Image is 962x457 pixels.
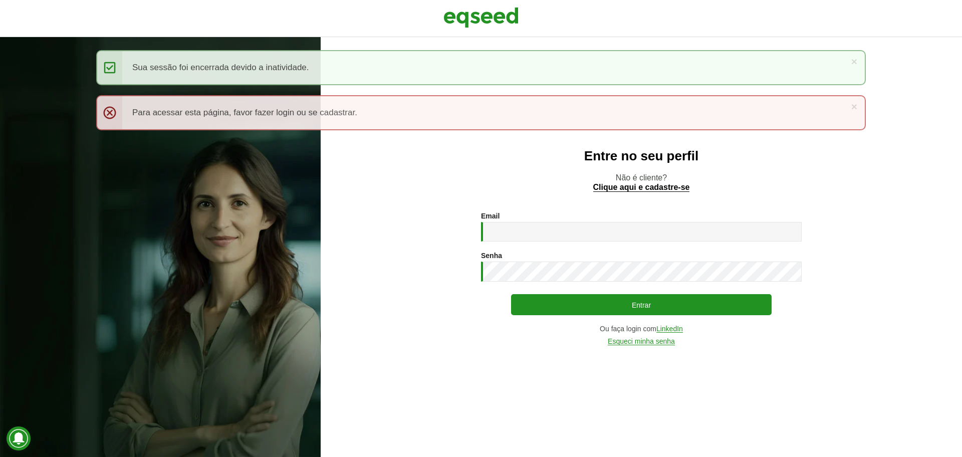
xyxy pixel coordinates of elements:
img: EqSeed Logo [443,5,519,30]
div: Para acessar esta página, favor fazer login ou se cadastrar. [96,95,866,130]
a: Esqueci minha senha [608,338,675,345]
div: Sua sessão foi encerrada devido a inatividade. [96,50,866,85]
label: Email [481,212,500,219]
div: Ou faça login com [481,325,802,333]
button: Entrar [511,294,772,315]
a: × [851,101,857,112]
a: × [851,56,857,67]
a: LinkedIn [656,325,683,333]
label: Senha [481,252,502,259]
p: Não é cliente? [341,173,942,192]
h2: Entre no seu perfil [341,149,942,163]
a: Clique aqui e cadastre-se [593,183,690,192]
